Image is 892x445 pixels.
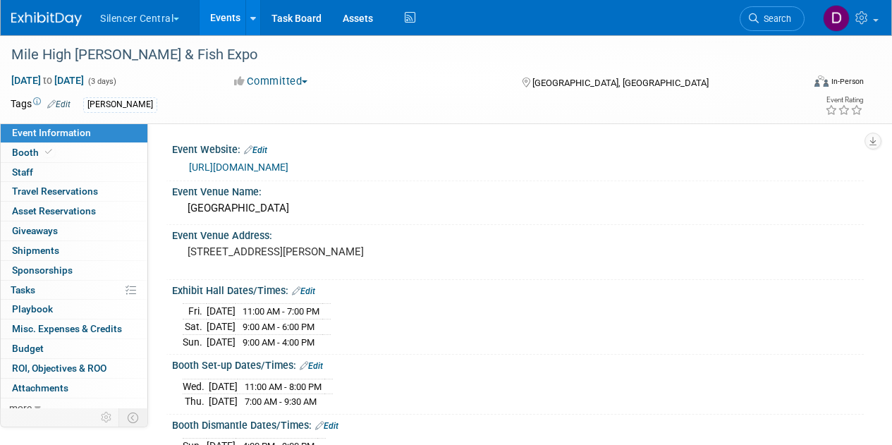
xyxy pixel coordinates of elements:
span: Search [759,13,791,24]
span: Giveaways [12,225,58,236]
div: Event Venue Name: [172,181,864,199]
span: (3 days) [87,77,116,86]
div: Event Format [739,73,864,95]
span: Playbook [12,303,53,315]
a: Booth [1,143,147,162]
span: Tasks [11,284,35,295]
a: Staff [1,163,147,182]
span: Attachments [12,382,68,394]
div: Booth Set-up Dates/Times: [172,355,864,373]
a: Attachments [1,379,147,398]
td: Tags [11,97,71,113]
a: Playbook [1,300,147,319]
td: [DATE] [207,334,236,349]
a: Sponsorships [1,261,147,280]
td: [DATE] [207,304,236,319]
a: Asset Reservations [1,202,147,221]
i: Booth reservation complete [45,148,52,156]
td: Toggle Event Tabs [119,408,148,427]
img: ExhibitDay [11,12,82,26]
span: [DATE] [DATE] [11,74,85,87]
div: Exhibit Hall Dates/Times: [172,280,864,298]
td: Fri. [183,304,207,319]
span: Shipments [12,245,59,256]
a: Edit [300,361,323,371]
a: ROI, Objectives & ROO [1,359,147,378]
a: Travel Reservations [1,182,147,201]
a: Event Information [1,123,147,142]
span: ROI, Objectives & ROO [12,362,106,374]
a: Tasks [1,281,147,300]
button: Committed [229,74,313,89]
a: Edit [292,286,315,296]
span: 11:00 AM - 8:00 PM [245,382,322,392]
td: [DATE] [209,394,238,409]
a: [URL][DOMAIN_NAME] [189,161,288,173]
span: 7:00 AM - 9:30 AM [245,396,317,407]
a: Budget [1,339,147,358]
span: Sponsorships [12,264,73,276]
a: Search [740,6,805,31]
span: 9:00 AM - 6:00 PM [243,322,314,332]
span: Asset Reservations [12,205,96,217]
div: Event Website: [172,139,864,157]
div: Event Rating [825,97,863,104]
span: Event Information [12,127,91,138]
div: In-Person [831,76,864,87]
td: [DATE] [209,379,238,394]
td: Sat. [183,319,207,335]
td: [DATE] [207,319,236,335]
img: Darren Stemple [823,5,850,32]
td: Wed. [183,379,209,394]
td: Sun. [183,334,207,349]
a: Misc. Expenses & Credits [1,319,147,339]
span: [GEOGRAPHIC_DATA], [GEOGRAPHIC_DATA] [532,78,709,88]
td: Thu. [183,394,209,409]
div: Booth Dismantle Dates/Times: [172,415,864,433]
span: Booth [12,147,55,158]
img: Format-Inperson.png [814,75,829,87]
span: more [9,402,32,413]
div: [PERSON_NAME] [83,97,157,112]
span: Budget [12,343,44,354]
a: Edit [315,421,338,431]
td: Personalize Event Tab Strip [94,408,119,427]
div: [GEOGRAPHIC_DATA] [183,197,853,219]
pre: [STREET_ADDRESS][PERSON_NAME] [188,245,445,258]
span: Misc. Expenses & Credits [12,323,122,334]
div: Mile High [PERSON_NAME] & Fish Expo [6,42,791,68]
a: Edit [244,145,267,155]
span: to [41,75,54,86]
a: Giveaways [1,221,147,240]
span: Staff [12,166,33,178]
span: Travel Reservations [12,185,98,197]
a: Shipments [1,241,147,260]
div: Event Venue Address: [172,225,864,243]
span: 11:00 AM - 7:00 PM [243,306,319,317]
a: more [1,398,147,417]
a: Edit [47,99,71,109]
span: 9:00 AM - 4:00 PM [243,337,314,348]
